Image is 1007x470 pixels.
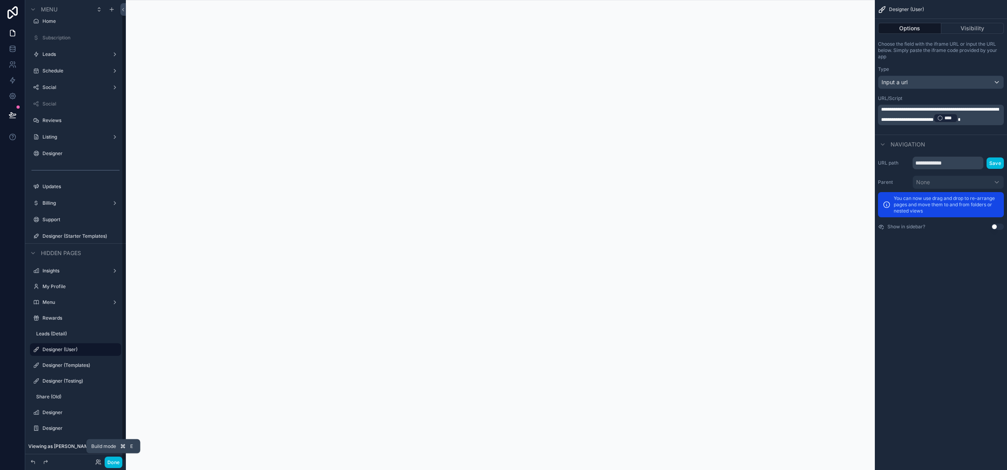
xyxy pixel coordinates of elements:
span: None [916,178,930,186]
button: Visibility [941,23,1004,34]
label: Reviews [42,117,116,124]
label: URL/Script [878,95,902,102]
label: Support [42,216,116,223]
span: Input a url [882,78,907,86]
label: Designer (User) [42,346,116,353]
label: Leads [42,51,105,57]
label: Type [878,66,889,72]
span: Navigation [891,141,925,148]
button: Input a url [878,76,1004,89]
button: Options [878,23,941,34]
button: None [913,176,1004,189]
label: Designer (Starter Templates) [42,233,116,239]
span: Designer (User) [889,6,924,13]
span: Menu [41,6,57,13]
label: Parent [878,179,909,185]
label: Social [42,101,116,107]
label: URL path [878,160,909,166]
p: Choose the field with the iframe URL or input the URL below. Simply paste the iframe code provide... [878,41,1004,60]
label: Home [42,18,116,24]
label: Leads (Detail) [36,331,116,337]
label: Designer [42,425,116,431]
label: Subscription [42,35,116,41]
label: Designer [42,150,116,157]
label: Listing [42,134,105,140]
label: My Profile [42,283,116,290]
span: E [129,443,135,450]
p: You can now use drag and drop to re-arrange pages and move them to and from folders or nested views [894,195,999,214]
span: Build mode [91,443,116,450]
label: Menu [42,299,105,305]
button: Done [105,457,122,468]
label: Insights [42,268,105,274]
label: Social [42,84,105,91]
span: Hidden pages [41,249,81,257]
button: Save [987,157,1004,169]
label: Share (Old) [36,394,116,400]
label: Show in sidebar? [887,224,925,230]
label: Updates [42,183,116,190]
span: Viewing as [PERSON_NAME] [28,443,93,450]
label: Schedule [42,68,105,74]
label: Designer [42,409,116,416]
label: Designer (Templates) [42,362,116,368]
label: Billing [42,200,105,206]
div: scrollable content [878,105,1004,125]
label: Rewards [42,315,116,321]
label: Designer (Testing) [42,378,116,384]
